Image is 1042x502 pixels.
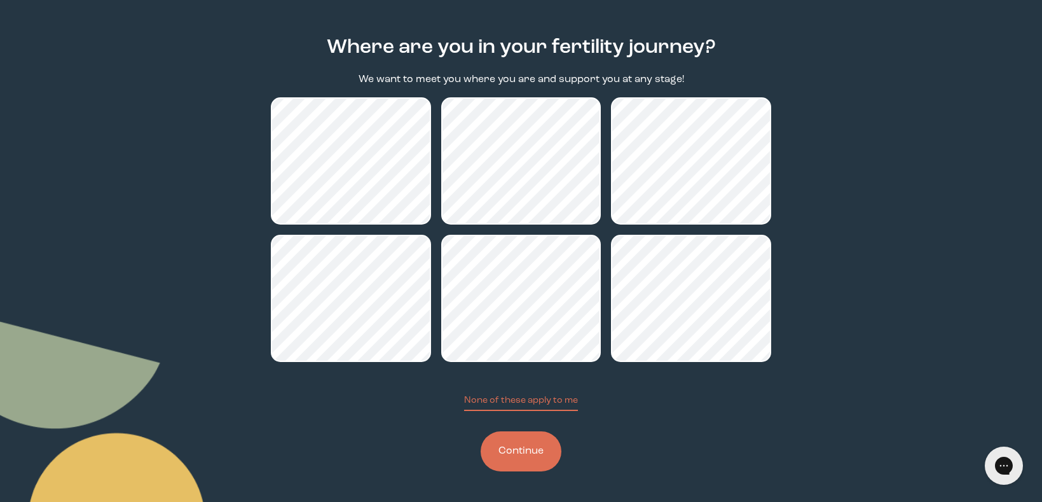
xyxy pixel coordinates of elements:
[464,394,578,411] button: None of these apply to me
[481,431,561,471] button: Continue
[359,73,684,87] p: We want to meet you where you are and support you at any stage!
[978,442,1029,489] iframe: Gorgias live chat messenger
[327,33,716,62] h2: Where are you in your fertility journey?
